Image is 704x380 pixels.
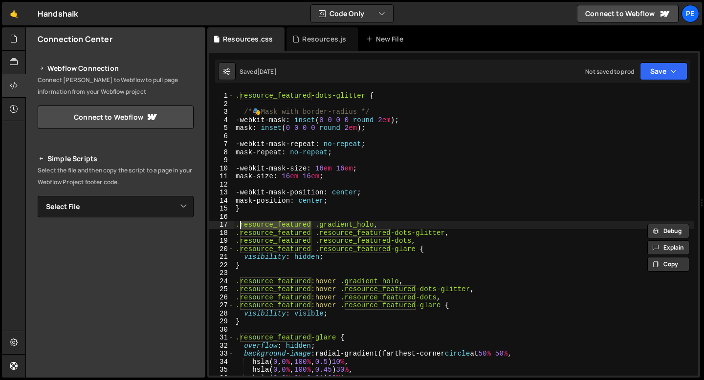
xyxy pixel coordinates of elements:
a: Connect to Webflow [577,5,679,22]
div: 28 [209,310,234,318]
button: Copy [647,257,689,272]
h2: Simple Scripts [38,153,194,165]
div: 15 [209,205,234,213]
div: New File [366,34,407,44]
div: Saved [240,67,277,76]
div: 2 [209,100,234,108]
div: 7 [209,140,234,148]
div: 30 [209,326,234,334]
div: 18 [209,229,234,237]
button: Code Only [311,5,393,22]
p: Select the file and then copy the script to a page in your Webflow Project footer code. [38,165,194,188]
p: Connect [PERSON_NAME] to Webflow to pull page information from your Webflow project [38,74,194,98]
iframe: YouTube video player [38,233,195,321]
div: 20 [209,245,234,253]
div: 32 [209,342,234,350]
div: 27 [209,301,234,310]
a: Connect to Webflow [38,106,194,129]
div: 21 [209,253,234,261]
div: 31 [209,334,234,342]
a: Pe [682,5,699,22]
div: 11 [209,172,234,181]
div: 25 [209,285,234,294]
a: 🤙 [2,2,26,25]
div: 5 [209,124,234,132]
div: 34 [209,358,234,366]
div: Handshaik [38,8,78,20]
div: 6 [209,132,234,141]
div: Not saved to prod [585,67,634,76]
div: 22 [209,261,234,270]
div: Resources.css [223,34,273,44]
div: 17 [209,221,234,229]
div: 8 [209,148,234,157]
button: Explain [647,240,689,255]
div: Resources.js [302,34,346,44]
div: 13 [209,189,234,197]
div: 19 [209,237,234,245]
div: 1 [209,92,234,100]
div: 4 [209,116,234,125]
div: [DATE] [257,67,277,76]
div: 23 [209,269,234,277]
div: 16 [209,213,234,221]
h2: Connection Center [38,34,112,44]
button: Debug [647,224,689,238]
button: Save [640,63,687,80]
h2: Webflow Connection [38,63,194,74]
div: 26 [209,294,234,302]
div: 3 [209,108,234,116]
div: 29 [209,317,234,326]
div: 14 [209,197,234,205]
div: 9 [209,156,234,165]
div: 10 [209,165,234,173]
div: 24 [209,277,234,286]
div: 35 [209,366,234,374]
div: 33 [209,350,234,358]
div: 12 [209,181,234,189]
